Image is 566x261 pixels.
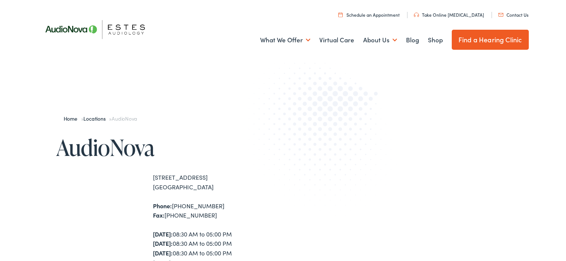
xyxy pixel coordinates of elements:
[153,230,173,238] strong: [DATE]:
[153,201,283,220] div: [PHONE_NUMBER] [PHONE_NUMBER]
[452,30,529,50] a: Find a Hearing Clinic
[153,173,283,192] div: [STREET_ADDRESS] [GEOGRAPHIC_DATA]
[498,12,528,18] a: Contact Us
[64,115,137,122] span: » »
[406,26,419,54] a: Blog
[498,13,503,17] img: utility icon
[83,115,109,122] a: Locations
[338,12,400,18] a: Schedule an Appointment
[338,12,343,17] img: utility icon
[153,239,173,247] strong: [DATE]:
[428,26,443,54] a: Shop
[153,202,172,210] strong: Phone:
[363,26,397,54] a: About Us
[260,26,310,54] a: What We Offer
[414,13,419,17] img: utility icon
[56,135,283,160] h1: AudioNova
[319,26,354,54] a: Virtual Care
[153,249,173,257] strong: [DATE]:
[153,211,164,219] strong: Fax:
[64,115,81,122] a: Home
[112,115,137,122] span: AudioNova
[414,12,484,18] a: Take Online [MEDICAL_DATA]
